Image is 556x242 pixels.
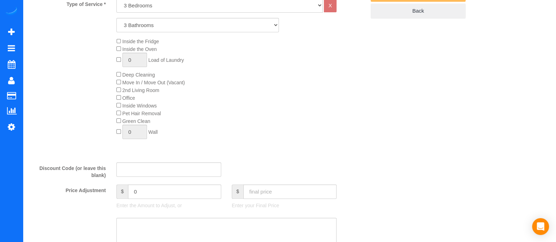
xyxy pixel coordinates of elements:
div: Open Intercom Messenger [532,218,549,235]
span: $ [116,184,128,199]
span: Inside the Oven [122,46,157,52]
label: Discount Code (or leave this blank) [25,162,111,179]
span: Deep Cleaning [122,72,155,78]
p: Enter the Amount to Adjust, or [116,202,221,209]
input: final price [243,184,337,199]
span: Move In / Move Out (Vacant) [122,80,185,85]
a: Back [371,4,466,18]
p: Enter your Final Price [232,202,337,209]
span: Green Clean [122,118,150,124]
span: Inside the Fridge [122,39,159,44]
span: $ [232,184,243,199]
span: Pet Hair Removal [122,111,161,116]
img: Automaid Logo [4,7,18,17]
label: Price Adjustment [25,184,111,194]
span: Office [122,95,135,101]
span: Load of Laundry [148,57,184,63]
span: Wall [148,129,158,135]
span: 2nd Living Room [122,87,159,93]
span: Inside Windows [122,103,157,109]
